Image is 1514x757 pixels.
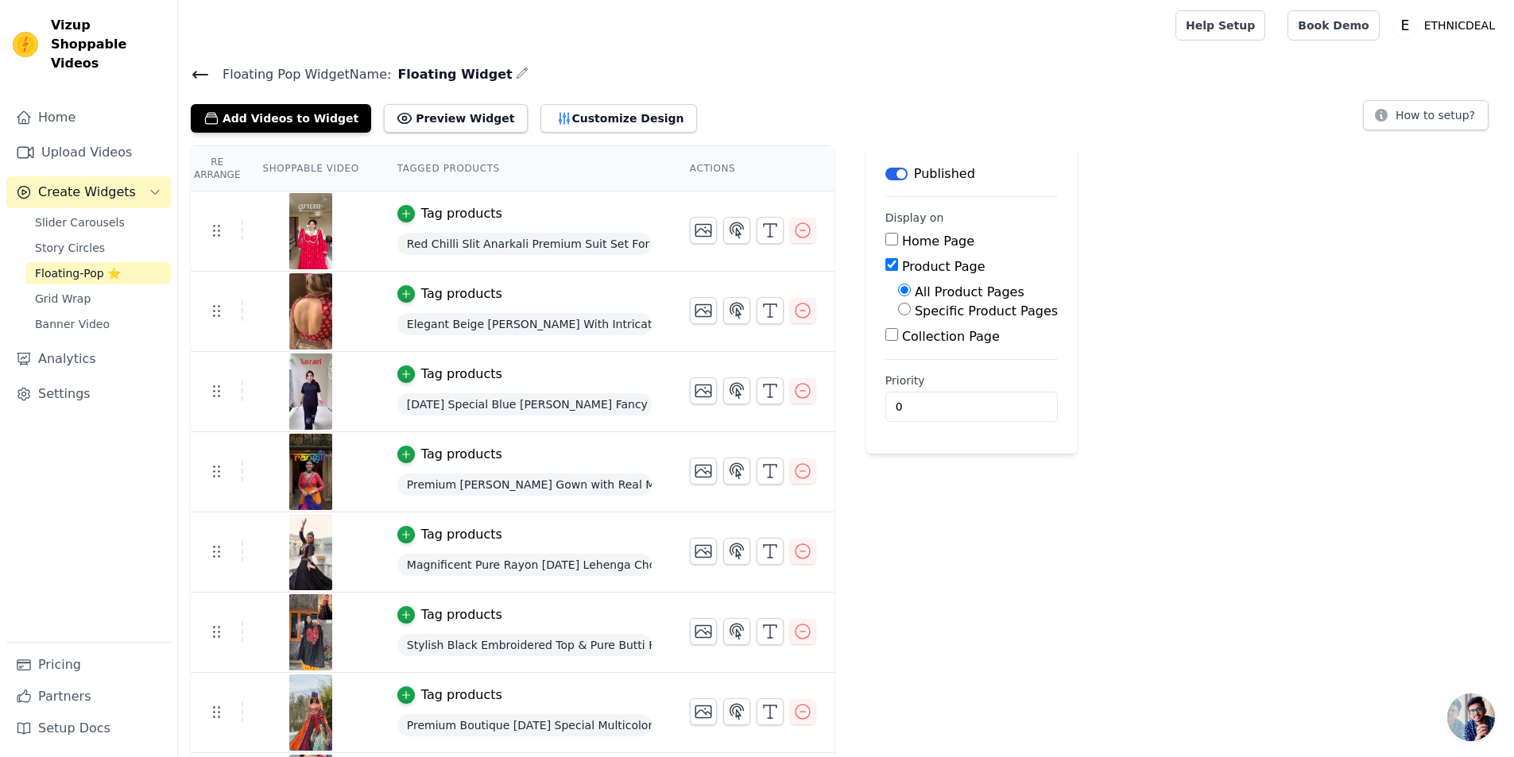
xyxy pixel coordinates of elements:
[191,146,243,191] th: Re Arrange
[397,473,652,496] span: Premium [PERSON_NAME] Gown with Real Mirror Lace Border
[397,393,652,415] span: [DATE] Special Blue [PERSON_NAME] Fancy Fully Flared Gown
[35,240,105,256] span: Story Circles
[397,233,652,255] span: Red Chilli Slit Anarkali Premium Suit Set For Festive & Party Wear
[397,686,502,705] button: Tag products
[378,146,671,191] th: Tagged Products
[397,525,502,544] button: Tag products
[6,378,171,410] a: Settings
[25,288,171,310] a: Grid Wrap
[6,713,171,744] a: Setup Docs
[397,284,502,303] button: Tag products
[6,343,171,375] a: Analytics
[1392,11,1501,40] button: E ETHNICDEAL
[35,291,91,307] span: Grid Wrap
[391,65,512,84] span: Floating Widget
[6,176,171,208] button: Create Widgets
[35,265,121,281] span: Floating-Pop ⭐
[1447,693,1495,741] div: Open chat
[13,32,38,57] img: Vizup
[1363,100,1489,130] button: How to setup?
[38,183,136,202] span: Create Widgets
[690,377,717,404] button: Change Thumbnail
[35,316,110,332] span: Banner Video
[51,16,165,73] span: Vizup Shoppable Videos
[690,618,717,645] button: Change Thumbnail
[421,445,502,464] div: Tag products
[288,193,333,269] img: tn-5cd3da4c5f594beb9ca67a76b0b724ff.png
[1287,10,1379,41] a: Book Demo
[210,65,391,84] span: Floating Pop Widget Name:
[902,329,1000,344] label: Collection Page
[885,210,944,226] legend: Display on
[690,217,717,244] button: Change Thumbnail
[915,284,1024,299] label: All Product Pages
[902,234,974,249] label: Home Page
[915,303,1058,319] label: Specific Product Pages
[288,434,333,510] img: vizup-images-923e.png
[397,204,502,223] button: Tag products
[6,649,171,681] a: Pricing
[516,64,529,85] div: Edit Name
[421,525,502,544] div: Tag products
[690,698,717,725] button: Change Thumbnail
[914,164,975,183] p: Published
[6,681,171,713] a: Partners
[690,458,717,485] button: Change Thumbnail
[288,594,333,670] img: vizup-images-bc2f.png
[397,313,652,335] span: Elegant Beige [PERSON_NAME] With Intricate Sequin Embellishments
[540,104,697,133] button: Customize Design
[671,146,834,191] th: Actions
[243,146,378,191] th: Shoppable Video
[25,313,171,335] a: Banner Video
[421,284,502,303] div: Tag products
[384,104,527,133] button: Preview Widget
[902,259,985,274] label: Product Page
[25,211,171,234] a: Slider Carousels
[288,514,333,590] img: vizup-images-8d77.png
[397,445,502,464] button: Tag products
[288,273,333,350] img: vizup-images-2b6a.png
[397,554,652,576] span: Magnificent Pure Rayon [DATE] Lehenga Choli – Elegant Traditional Garba & Dandiya Outfit
[25,237,171,259] a: Story Circles
[288,353,333,430] img: vizup-images-1d7f.png
[421,204,502,223] div: Tag products
[1400,17,1409,33] text: E
[421,686,502,705] div: Tag products
[397,605,502,624] button: Tag products
[35,214,125,230] span: Slider Carousels
[25,262,171,284] a: Floating-Pop ⭐
[1418,11,1501,40] p: ETHNICDEAL
[6,137,171,168] a: Upload Videos
[421,365,502,384] div: Tag products
[397,714,652,736] span: Premium Boutique [DATE] Special Multicolored Faux [PERSON_NAME] Lehenga Choli
[690,297,717,324] button: Change Thumbnail
[1175,10,1265,41] a: Help Setup
[6,102,171,133] a: Home
[690,538,717,565] button: Change Thumbnail
[397,365,502,384] button: Tag products
[421,605,502,624] div: Tag products
[397,634,652,656] span: Stylish Black Embroidered Top & Pure Butti Flairy Palazzo Set
[1363,111,1489,126] a: How to setup?
[288,674,333,751] img: vizup-images-1dd2.png
[191,104,371,133] button: Add Videos to Widget
[885,373,1058,388] label: Priority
